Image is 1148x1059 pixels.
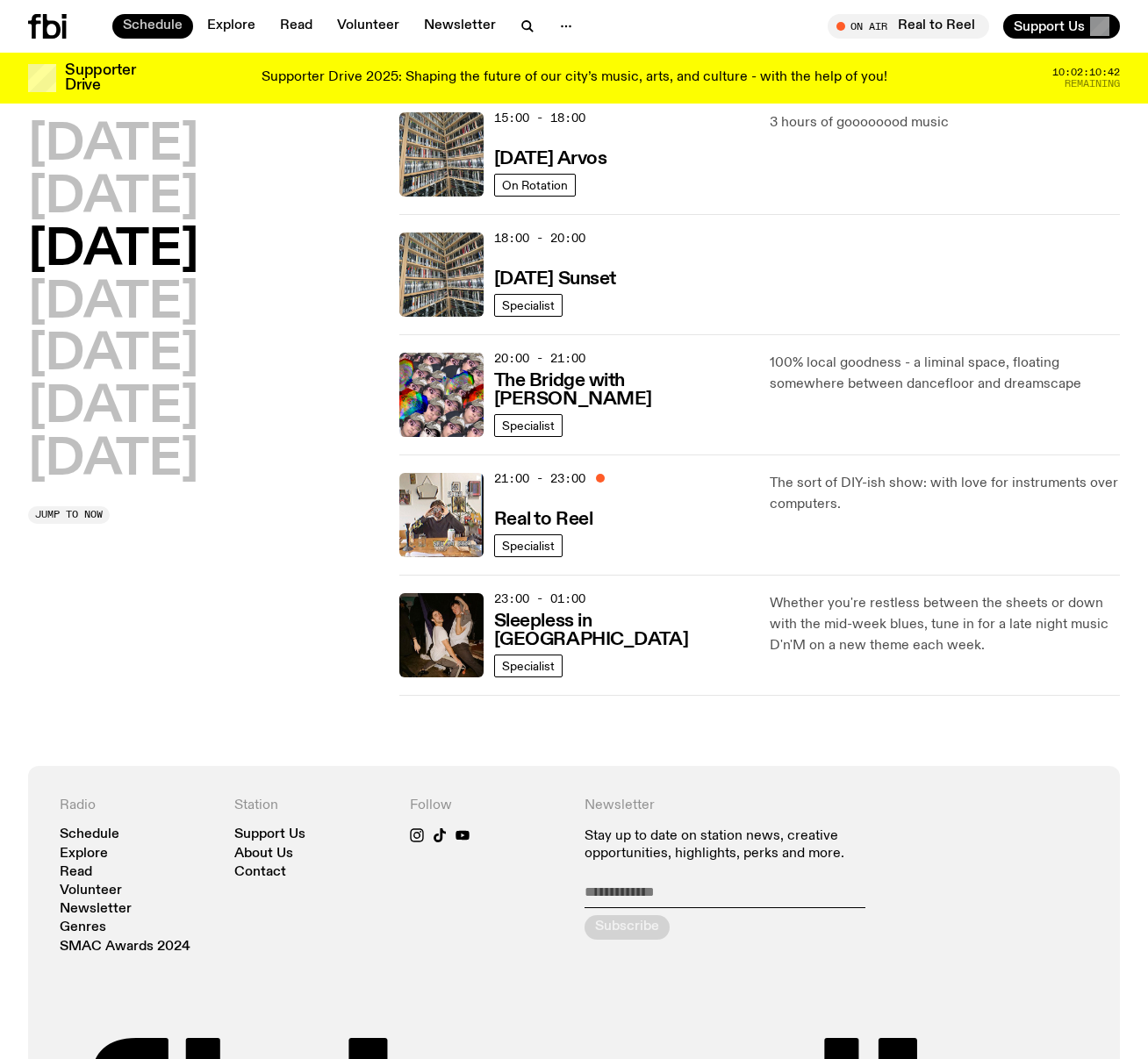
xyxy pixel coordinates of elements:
a: Read [60,866,92,879]
a: Specialist [494,655,563,677]
button: [DATE] [28,121,198,170]
h3: Sleepless in [GEOGRAPHIC_DATA] [494,612,750,649]
span: Support Us [1014,18,1085,34]
span: 21:00 - 23:00 [494,470,585,487]
p: Supporter Drive 2025: Shaping the future of our city’s music, arts, and culture - with the help o... [262,70,887,86]
a: SMAC Awards 2024 [60,941,190,954]
h4: Follow [410,798,563,814]
button: [DATE] [28,226,198,275]
p: The sort of DIY-ish show: with love for instruments over computers. [770,473,1120,515]
a: [DATE] Arvos [494,147,607,168]
a: Support Us [234,828,305,841]
button: [DATE] [28,331,198,380]
span: Jump to now [35,510,103,519]
h4: Station [234,798,388,814]
h4: Newsletter [585,798,914,814]
a: Explore [60,848,108,861]
button: [DATE] [28,174,198,223]
h3: [DATE] Sunset [494,270,616,289]
a: Explore [197,14,266,39]
p: 3 hours of goooooood music [770,112,1120,133]
span: 18:00 - 20:00 [494,230,585,247]
a: Sleepless in [GEOGRAPHIC_DATA] [494,609,750,649]
a: Newsletter [60,903,132,916]
a: Schedule [60,828,119,841]
span: Remaining [1065,79,1120,89]
h3: Real to Reel [494,511,593,529]
a: Schedule [112,14,193,39]
img: A corner shot of the fbi music library [399,112,484,197]
span: 15:00 - 18:00 [494,110,585,126]
a: About Us [234,848,293,861]
button: [DATE] [28,436,198,485]
img: A corner shot of the fbi music library [399,233,484,317]
a: On Rotation [494,174,576,197]
a: Specialist [494,294,563,317]
button: [DATE] [28,383,198,433]
a: Specialist [494,414,563,437]
a: [DATE] Sunset [494,267,616,289]
span: On Rotation [502,178,568,191]
span: Specialist [502,298,555,311]
img: Marcus Whale is on the left, bent to his knees and arching back with a gleeful look his face He i... [399,593,484,677]
a: Read [269,14,323,39]
p: 100% local goodness - a liminal space, floating somewhere between dancefloor and dreamscape [770,353,1120,395]
h4: Radio [60,798,213,814]
p: Stay up to date on station news, creative opportunities, highlights, perks and more. [585,828,914,862]
p: Whether you're restless between the sheets or down with the mid-week blues, tune in for a late ni... [770,593,1120,656]
button: Jump to now [28,506,110,524]
button: [DATE] [28,279,198,328]
h3: The Bridge with [PERSON_NAME] [494,372,750,409]
h3: Supporter Drive [65,63,135,93]
a: The Bridge with [PERSON_NAME] [494,369,750,409]
a: Contact [234,866,286,879]
a: Volunteer [326,14,410,39]
span: 23:00 - 01:00 [494,590,585,607]
span: 20:00 - 21:00 [494,350,585,367]
a: Genres [60,921,106,934]
span: Specialist [502,539,555,552]
button: Subscribe [585,915,670,940]
button: Support Us [1003,14,1120,39]
button: On AirReal to Reel [828,14,989,39]
h3: [DATE] Arvos [494,150,607,168]
span: Specialist [502,419,555,432]
a: Newsletter [413,14,506,39]
a: Real to Reel [494,507,593,529]
img: Jasper Craig Adams holds a vintage camera to his eye, obscuring his face. He is wearing a grey ju... [399,473,484,557]
span: 10:02:10:42 [1052,68,1120,77]
a: Volunteer [60,884,122,898]
span: Specialist [502,659,555,672]
a: Specialist [494,534,563,557]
